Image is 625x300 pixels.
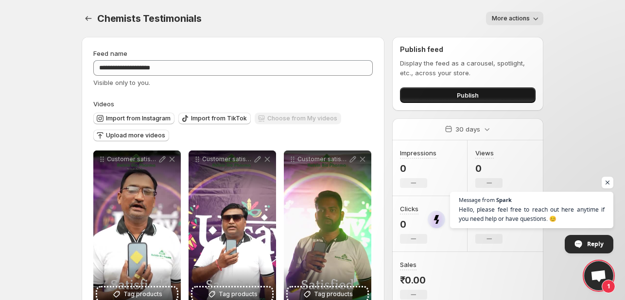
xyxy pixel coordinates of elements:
[107,155,157,163] p: Customer satisfaction at its finest Hear what our clients have to say at the [PERSON_NAME] Bio-Ph...
[191,115,247,122] span: Import from TikTok
[400,218,427,230] p: 0
[459,205,605,223] span: Hello, please feel free to reach out here anytime if you need help or have questions. 😊
[492,15,530,22] span: More actions
[106,132,165,139] span: Upload more videos
[400,87,536,103] button: Publish
[82,12,95,25] button: Settings
[400,204,418,214] h3: Clicks
[400,163,436,174] p: 0
[400,45,536,54] h2: Publish feed
[496,197,512,202] span: Spark
[93,130,169,141] button: Upload more videos
[93,50,127,57] span: Feed name
[219,289,258,299] span: Tag products
[297,155,348,163] p: Customer satisfaction at its finest Hear what our clients have to say at the [PERSON_NAME] Bio-Ph...
[457,90,479,100] span: Publish
[587,235,604,252] span: Reply
[584,261,613,290] div: Open chat
[602,280,615,293] span: 1
[400,274,427,286] p: ₹0.00
[93,79,150,86] span: Visible only to you.
[93,100,114,108] span: Videos
[123,289,162,299] span: Tag products
[475,163,503,174] p: 0
[400,148,436,158] h3: Impressions
[314,289,353,299] span: Tag products
[455,124,480,134] p: 30 days
[400,260,417,269] h3: Sales
[106,115,171,122] span: Import from Instagram
[178,113,251,124] button: Import from TikTok
[475,148,494,158] h3: Views
[486,12,543,25] button: More actions
[202,155,253,163] p: Customer satisfaction at its finest Hear what our clients have to say at the [PERSON_NAME] Bio-Ph...
[459,197,495,202] span: Message from
[400,58,536,78] p: Display the feed as a carousel, spotlight, etc., across your store.
[97,13,202,24] span: Chemists Testimonials
[93,113,174,124] button: Import from Instagram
